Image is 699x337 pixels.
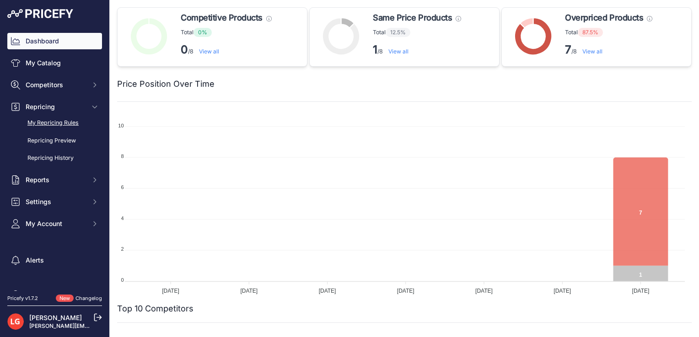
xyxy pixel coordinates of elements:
strong: 1 [373,43,377,56]
a: View all [199,48,219,55]
span: 12.5% [386,28,410,37]
span: Competitors [26,80,86,90]
tspan: 4 [121,216,124,221]
button: Repricing [7,99,102,115]
tspan: [DATE] [397,288,414,294]
div: Pricefy v1.7.2 [7,295,38,302]
a: Suggest a feature [7,287,102,303]
strong: 0 [181,43,188,56]
p: Total [373,28,461,37]
span: 0% [194,28,212,37]
span: My Account [26,219,86,228]
p: /8 [181,42,272,57]
a: View all [582,48,602,55]
button: My Account [7,216,102,232]
strong: 7 [565,43,571,56]
a: Repricing History [7,150,102,166]
tspan: [DATE] [554,288,571,294]
tspan: 10 [118,123,124,128]
a: Changelog [75,295,102,301]
button: Competitors [7,77,102,93]
span: Settings [26,197,86,206]
tspan: 0 [121,277,124,283]
span: Overpriced Products [565,11,643,24]
span: Same Price Products [373,11,452,24]
p: /8 [565,42,652,57]
tspan: [DATE] [240,288,258,294]
tspan: [DATE] [319,288,336,294]
a: My Catalog [7,55,102,71]
a: Repricing Preview [7,133,102,149]
tspan: 8 [121,153,124,159]
span: Repricing [26,102,86,111]
tspan: 6 [121,184,124,190]
a: Dashboard [7,33,102,49]
a: Alerts [7,252,102,269]
button: Reports [7,172,102,188]
tspan: [DATE] [632,288,650,294]
a: My Repricing Rules [7,115,102,131]
nav: Sidebar [7,33,102,303]
a: View all [388,48,409,55]
p: Total [565,28,652,37]
p: /8 [373,42,461,57]
tspan: [DATE] [475,288,493,294]
a: [PERSON_NAME][EMAIL_ADDRESS][PERSON_NAME][DOMAIN_NAME] [29,322,215,329]
img: Pricefy Logo [7,9,73,18]
a: [PERSON_NAME] [29,314,82,321]
h2: Top 10 Competitors [117,302,194,315]
button: Settings [7,194,102,210]
span: 87.5% [578,28,603,37]
span: Reports [26,175,86,184]
p: Total [181,28,272,37]
tspan: [DATE] [162,288,179,294]
span: Competitive Products [181,11,263,24]
h2: Price Position Over Time [117,78,215,90]
span: New [56,295,74,302]
tspan: 2 [121,246,124,252]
